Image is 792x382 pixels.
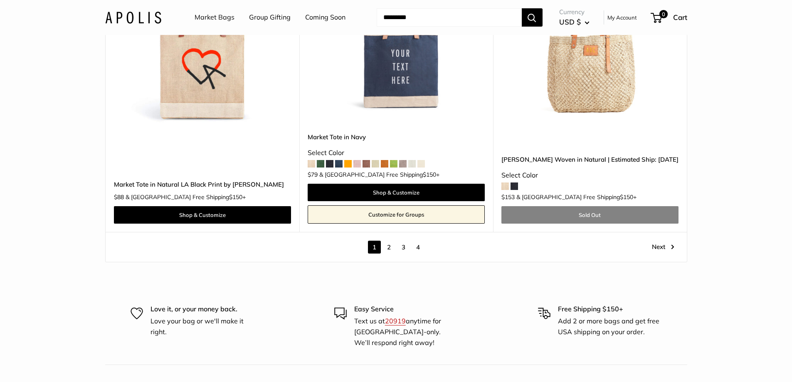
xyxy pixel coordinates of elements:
span: Currency [559,6,590,18]
span: $150 [229,193,242,201]
p: Text us at anytime for [GEOGRAPHIC_DATA]-only. We’ll respond right away! [354,316,458,348]
span: $153 [501,193,515,201]
a: Next [652,241,674,254]
p: Love it, or your money back. [151,304,254,315]
a: 2 [382,241,395,254]
a: 3 [397,241,410,254]
a: Market Tote in Navy [308,132,485,142]
div: Select Color [501,169,679,182]
span: $150 [620,193,633,201]
button: USD $ [559,15,590,29]
a: My Account [607,12,637,22]
span: & [GEOGRAPHIC_DATA] Free Shipping + [319,172,439,177]
a: Coming Soon [305,11,345,24]
a: 20919 [385,317,406,325]
span: $79 [308,171,318,178]
span: Cart [673,13,687,22]
a: Market Bags [195,11,234,24]
a: Customize for Groups [308,205,485,224]
p: Easy Service [354,304,458,315]
p: Add 2 or more bags and get free USA shipping on your order. [558,316,662,337]
a: 0 Cart [651,11,687,24]
a: [PERSON_NAME] Woven in Natural | Estimated Ship: [DATE] [501,155,679,164]
p: Free Shipping $150+ [558,304,662,315]
span: & [GEOGRAPHIC_DATA] Free Shipping + [126,194,246,200]
span: 1 [368,241,381,254]
a: Group Gifting [249,11,291,24]
input: Search... [377,8,522,27]
span: $88 [114,193,124,201]
a: Sold Out [501,206,679,224]
a: 4 [412,241,424,254]
a: Shop & Customize [114,206,291,224]
img: Apolis [105,11,161,23]
button: Search [522,8,543,27]
div: Select Color [308,147,485,159]
span: 0 [659,10,667,18]
a: Shop & Customize [308,184,485,201]
span: USD $ [559,17,581,26]
span: & [GEOGRAPHIC_DATA] Free Shipping + [516,194,637,200]
span: $150 [423,171,436,178]
p: Love your bag or we'll make it right. [151,316,254,337]
a: Market Tote in Natural LA Black Print by [PERSON_NAME] [114,180,291,189]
